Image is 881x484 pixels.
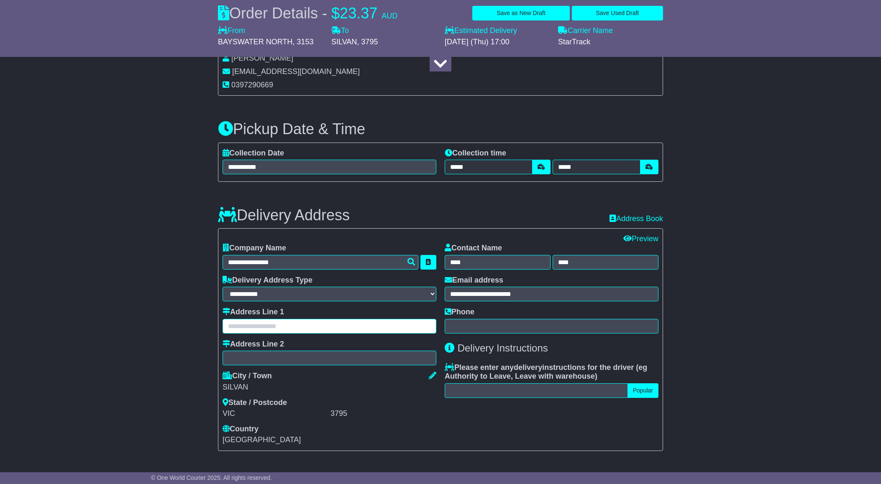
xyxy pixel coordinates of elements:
div: SILVAN [223,383,436,392]
label: Delivery Address Type [223,276,312,285]
label: State / Postcode [223,398,287,408]
a: Address Book [610,214,663,223]
span: AUD [382,12,397,20]
label: Country [223,425,259,434]
label: Contact Name [445,244,502,253]
label: Address Line 1 [223,308,284,317]
label: Collection time [445,149,506,158]
button: Save Used Draft [572,6,663,20]
label: Estimated Delivery [445,26,550,36]
span: SILVAN [331,38,357,46]
div: 3795 [330,409,436,418]
label: Phone [445,308,474,317]
span: [GEOGRAPHIC_DATA] [223,436,301,444]
a: Preview [623,234,658,243]
button: Save as New Draft [472,6,569,20]
label: Email address [445,276,503,285]
span: Delivery Instructions [458,342,548,354]
div: StarTrack [558,38,663,47]
label: From [218,26,245,36]
button: Popular [627,383,658,398]
label: City / Town [223,372,272,381]
div: [DATE] (Thu) 17:00 [445,38,550,47]
span: [EMAIL_ADDRESS][DOMAIN_NAME] [232,67,360,76]
h3: Pickup Date & Time [218,121,663,138]
span: delivery [514,363,542,372]
span: $ [331,5,340,22]
label: Carrier Name [558,26,613,36]
span: 23.37 [340,5,377,22]
label: Please enter any instructions for the driver ( ) [445,363,658,381]
span: eg Authority to Leave, Leave with warehouse [445,363,647,381]
label: To [331,26,349,36]
label: Collection Date [223,149,284,158]
div: Order Details - [218,4,397,22]
span: BAYSWATER NORTH [218,38,292,46]
label: Company Name [223,244,286,253]
span: , 3795 [357,38,378,46]
span: , 3153 [292,38,313,46]
span: 0397290669 [231,81,273,89]
div: VIC [223,409,328,418]
span: © One World Courier 2025. All rights reserved. [151,474,272,481]
label: Address Line 2 [223,340,284,349]
h3: Delivery Address [218,207,350,224]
